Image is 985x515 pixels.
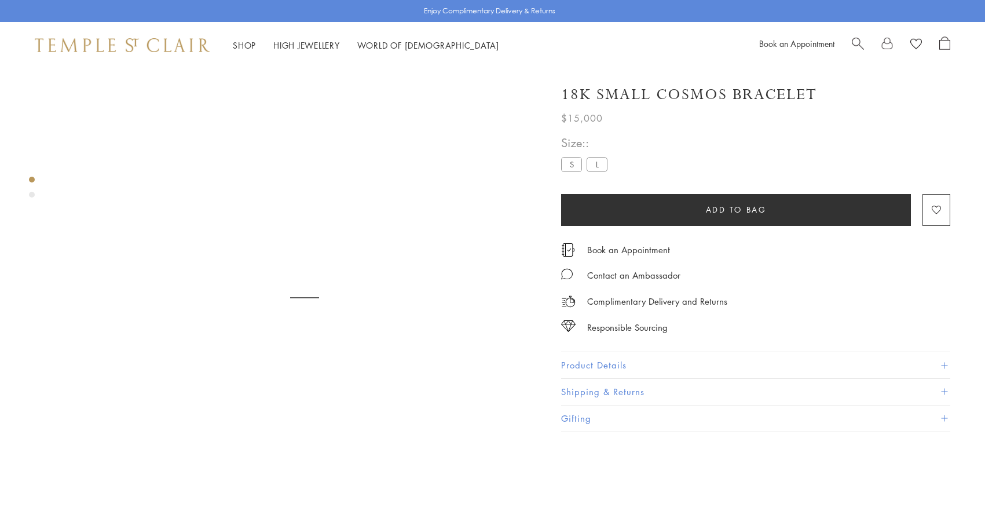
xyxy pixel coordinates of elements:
[561,85,817,105] h1: 18K Small Cosmos Bracelet
[939,36,950,54] a: Open Shopping Bag
[759,38,834,49] a: Book an Appointment
[233,39,256,51] a: ShopShop
[852,36,864,54] a: Search
[706,203,767,216] span: Add to bag
[587,243,670,256] a: Book an Appointment
[561,268,573,280] img: MessageIcon-01_2.svg
[910,36,922,54] a: View Wishlist
[561,133,612,152] span: Size::
[587,320,668,335] div: Responsible Sourcing
[561,111,603,126] span: $15,000
[233,38,499,53] nav: Main navigation
[35,38,210,52] img: Temple St. Clair
[561,194,911,226] button: Add to bag
[587,157,607,171] label: L
[29,174,35,207] div: Product gallery navigation
[561,406,950,432] button: Gifting
[561,294,576,309] img: icon_delivery.svg
[357,39,499,51] a: World of [DEMOGRAPHIC_DATA]World of [DEMOGRAPHIC_DATA]
[587,294,727,309] p: Complimentary Delivery and Returns
[587,268,680,283] div: Contact an Ambassador
[424,5,555,17] p: Enjoy Complimentary Delivery & Returns
[927,461,973,503] iframe: Gorgias live chat messenger
[561,243,575,257] img: icon_appointment.svg
[273,39,340,51] a: High JewelleryHigh Jewellery
[561,157,582,171] label: S
[561,352,950,378] button: Product Details
[561,320,576,332] img: icon_sourcing.svg
[561,379,950,405] button: Shipping & Returns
